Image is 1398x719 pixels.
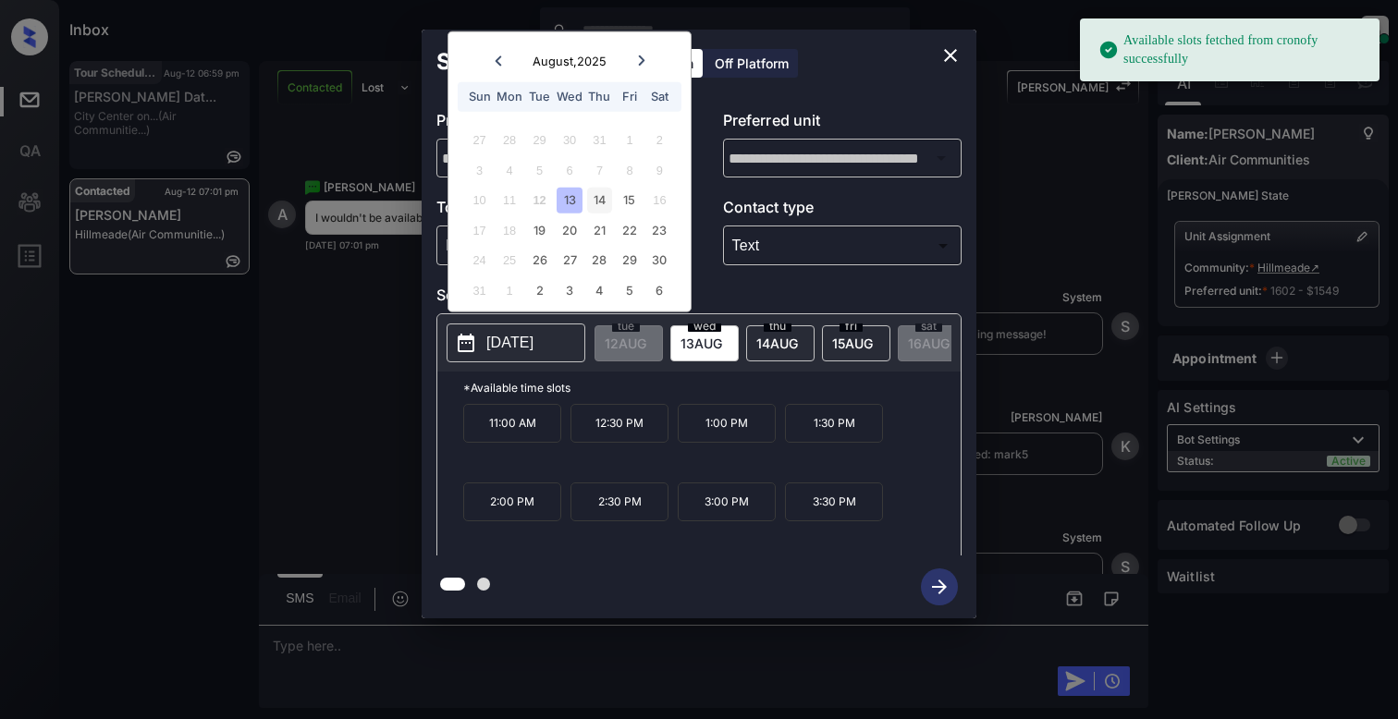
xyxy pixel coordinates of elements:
[587,188,612,213] div: Choose Thursday, August 14th, 2025
[932,37,969,74] button: close
[436,284,962,313] p: Select slot
[728,230,958,261] div: Text
[467,217,492,242] div: Not available Sunday, August 17th, 2025
[463,482,561,521] p: 2:00 PM
[785,482,883,521] p: 3:30 PM
[678,482,776,521] p: 3:00 PM
[647,277,672,302] div: Choose Saturday, September 6th, 2025
[557,188,582,213] div: Choose Wednesday, August 13th, 2025
[463,404,561,443] p: 11:00 AM
[497,217,521,242] div: Not available Monday, August 18th, 2025
[557,277,582,302] div: Choose Wednesday, September 3rd, 2025
[527,84,552,109] div: Tue
[764,321,791,332] span: thu
[557,157,582,182] div: Not available Wednesday, August 6th, 2025
[441,230,671,261] div: In Person
[756,335,798,351] span: 14 AUG
[497,248,521,273] div: Not available Monday, August 25th, 2025
[688,321,721,332] span: wed
[527,128,552,152] div: Not available Tuesday, July 29th, 2025
[705,49,798,78] div: Off Platform
[670,325,739,361] div: date-select
[527,157,552,182] div: Not available Tuesday, August 5th, 2025
[723,196,963,225] p: Contact type
[422,30,610,94] h2: Schedule Tour
[497,277,521,302] div: Not available Monday, September 1st, 2025
[486,332,533,354] p: [DATE]
[587,128,612,152] div: Not available Thursday, July 31st, 2025
[527,277,552,302] div: Choose Tuesday, September 2nd, 2025
[497,128,521,152] div: Not available Monday, July 28th, 2025
[467,128,492,152] div: Not available Sunday, July 27th, 2025
[467,84,492,109] div: Sun
[723,109,963,139] p: Preferred unit
[840,321,863,332] span: fri
[617,277,642,302] div: Choose Friday, September 5th, 2025
[467,277,492,302] div: Not available Sunday, August 31st, 2025
[557,248,582,273] div: Choose Wednesday, August 27th, 2025
[617,217,642,242] div: Choose Friday, August 22nd, 2025
[557,84,582,109] div: Wed
[570,404,668,443] p: 12:30 PM
[746,325,815,361] div: date-select
[647,157,672,182] div: Not available Saturday, August 9th, 2025
[497,188,521,213] div: Not available Monday, August 11th, 2025
[454,125,684,305] div: month 2025-08
[647,128,672,152] div: Not available Saturday, August 2nd, 2025
[527,248,552,273] div: Choose Tuesday, August 26th, 2025
[587,248,612,273] div: Choose Thursday, August 28th, 2025
[647,248,672,273] div: Choose Saturday, August 30th, 2025
[647,217,672,242] div: Choose Saturday, August 23rd, 2025
[785,404,883,443] p: 1:30 PM
[832,335,873,351] span: 15 AUG
[436,109,676,139] p: Preferred community
[617,188,642,213] div: Choose Friday, August 15th, 2025
[463,372,961,404] p: *Available time slots
[681,335,722,351] span: 13 AUG
[617,248,642,273] div: Choose Friday, August 29th, 2025
[497,157,521,182] div: Not available Monday, August 4th, 2025
[587,277,612,302] div: Choose Thursday, September 4th, 2025
[587,84,612,109] div: Thu
[617,157,642,182] div: Not available Friday, August 8th, 2025
[467,248,492,273] div: Not available Sunday, August 24th, 2025
[910,563,969,611] button: btn-next
[497,84,521,109] div: Mon
[447,323,585,362] button: [DATE]
[822,325,890,361] div: date-select
[436,196,676,225] p: Tour type
[617,128,642,152] div: Not available Friday, August 1st, 2025
[647,84,672,109] div: Sat
[617,84,642,109] div: Fri
[570,482,668,521] p: 2:30 PM
[557,217,582,242] div: Choose Wednesday, August 20th, 2025
[527,188,552,213] div: Not available Tuesday, August 12th, 2025
[1098,24,1365,76] div: Available slots fetched from cronofy successfully
[678,404,776,443] p: 1:00 PM
[527,217,552,242] div: Choose Tuesday, August 19th, 2025
[467,188,492,213] div: Not available Sunday, August 10th, 2025
[587,157,612,182] div: Not available Thursday, August 7th, 2025
[587,217,612,242] div: Choose Thursday, August 21st, 2025
[647,188,672,213] div: Not available Saturday, August 16th, 2025
[467,157,492,182] div: Not available Sunday, August 3rd, 2025
[557,128,582,152] div: Not available Wednesday, July 30th, 2025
